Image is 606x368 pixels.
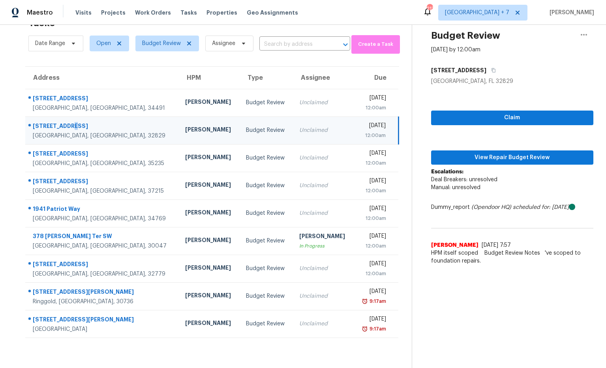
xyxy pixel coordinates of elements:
[482,242,511,248] span: [DATE] 7:57
[431,185,480,190] span: Manual: unresolved
[360,122,386,131] div: [DATE]
[360,131,386,139] div: 12:00am
[33,215,173,223] div: [GEOGRAPHIC_DATA], [GEOGRAPHIC_DATA], 34769
[486,63,497,77] button: Copy Address
[185,291,233,301] div: [PERSON_NAME]
[33,315,173,325] div: [STREET_ADDRESS][PERSON_NAME]
[246,154,287,162] div: Budget Review
[33,270,173,278] div: [GEOGRAPHIC_DATA], [GEOGRAPHIC_DATA], 32779
[33,205,173,215] div: 1941 Patriot Way
[180,10,197,15] span: Tasks
[33,177,173,187] div: [STREET_ADDRESS]
[368,325,386,333] div: 9:17am
[185,181,233,191] div: [PERSON_NAME]
[299,242,347,250] div: In Progress
[35,39,65,47] span: Date Range
[299,209,347,217] div: Unclaimed
[246,320,287,328] div: Budget Review
[431,249,594,265] span: HPM itself scoped for most of the repairs, I've scoped to foundation repairs.
[185,126,233,135] div: [PERSON_NAME]
[299,182,347,190] div: Unclaimed
[33,288,173,298] div: [STREET_ADDRESS][PERSON_NAME]
[360,187,386,195] div: 12:00am
[33,298,173,306] div: Ringgold, [GEOGRAPHIC_DATA], 30736
[33,242,173,250] div: [GEOGRAPHIC_DATA], [GEOGRAPHIC_DATA], 30047
[360,242,386,250] div: 12:00am
[299,265,347,272] div: Unclaimed
[431,32,500,39] h2: Budget Review
[33,325,173,333] div: [GEOGRAPHIC_DATA]
[431,169,463,175] b: Escalations:
[368,297,386,305] div: 9:17am
[135,9,171,17] span: Work Orders
[437,153,587,163] span: View Repair Budget Review
[259,38,328,51] input: Search by address
[246,209,287,217] div: Budget Review
[431,77,594,85] div: [GEOGRAPHIC_DATA], FL 32829
[360,315,386,325] div: [DATE]
[360,232,386,242] div: [DATE]
[96,39,111,47] span: Open
[431,46,480,54] div: [DATE] by 12:00am
[142,39,181,47] span: Budget Review
[427,5,432,13] div: 213
[185,208,233,218] div: [PERSON_NAME]
[101,9,126,17] span: Projects
[354,67,398,89] th: Due
[360,149,386,159] div: [DATE]
[299,154,347,162] div: Unclaimed
[351,35,400,54] button: Create a Task
[546,9,594,17] span: [PERSON_NAME]
[362,325,368,333] img: Overdue Alarm Icon
[185,98,233,108] div: [PERSON_NAME]
[185,236,233,246] div: [PERSON_NAME]
[513,205,569,210] i: scheduled for: [DATE]
[299,320,347,328] div: Unclaimed
[360,159,386,167] div: 12:00am
[212,39,235,47] span: Assignee
[28,19,55,27] h2: Tasks
[33,122,173,132] div: [STREET_ADDRESS]
[246,126,287,134] div: Budget Review
[431,241,478,249] span: [PERSON_NAME]
[299,232,347,242] div: [PERSON_NAME]
[360,214,386,222] div: 12:00am
[480,249,545,257] span: Budget Review Notes
[299,292,347,300] div: Unclaimed
[362,297,368,305] img: Overdue Alarm Icon
[340,39,351,50] button: Open
[360,104,386,112] div: 12:00am
[27,9,53,17] span: Maestro
[431,150,594,165] button: View Repair Budget Review
[360,287,386,297] div: [DATE]
[445,9,509,17] span: [GEOGRAPHIC_DATA] + 7
[33,132,173,140] div: [GEOGRAPHIC_DATA], [GEOGRAPHIC_DATA], 32829
[431,203,594,211] div: Dummy_report
[247,9,298,17] span: Geo Assignments
[33,232,173,242] div: 378 [PERSON_NAME] Ter SW
[360,270,386,278] div: 12:00am
[246,265,287,272] div: Budget Review
[360,260,386,270] div: [DATE]
[355,40,396,49] span: Create a Task
[179,67,240,89] th: HPM
[471,205,511,210] i: (Opendoor HQ)
[33,260,173,270] div: [STREET_ADDRESS]
[240,67,293,89] th: Type
[431,66,486,74] h5: [STREET_ADDRESS]
[185,319,233,329] div: [PERSON_NAME]
[246,182,287,190] div: Budget Review
[431,111,594,125] button: Claim
[33,187,173,195] div: [GEOGRAPHIC_DATA], [GEOGRAPHIC_DATA], 37215
[33,150,173,160] div: [STREET_ADDRESS]
[437,113,587,123] span: Claim
[185,264,233,274] div: [PERSON_NAME]
[431,177,497,182] span: Deal Breakers: unresolved
[360,177,386,187] div: [DATE]
[360,205,386,214] div: [DATE]
[206,9,237,17] span: Properties
[246,99,287,107] div: Budget Review
[299,126,347,134] div: Unclaimed
[293,67,354,89] th: Assignee
[360,94,386,104] div: [DATE]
